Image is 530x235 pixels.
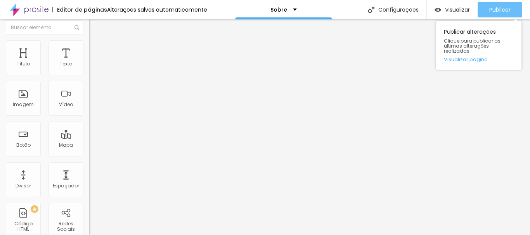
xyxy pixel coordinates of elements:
input: Buscar elemento [6,21,83,34]
font: Publicar [489,6,511,14]
img: Ícone [74,25,79,30]
font: Texto [60,60,72,67]
a: Visualizar página [444,57,514,62]
img: Ícone [368,7,374,13]
font: Divisor [16,182,31,189]
font: Código HTML [14,220,33,232]
font: Imagem [13,101,34,108]
font: Visualizar [445,6,470,14]
font: Clique para publicar as últimas alterações realizadas [444,38,501,54]
font: Botão [16,142,31,148]
font: Alterações salvas automaticamente [107,6,207,14]
font: Redes Sociais [57,220,75,232]
img: view-1.svg [435,7,441,13]
button: Publicar [478,2,522,17]
font: Publicar alterações [444,28,496,36]
font: Espaçador [53,182,79,189]
font: Mapa [59,142,73,148]
font: Sobre [270,6,287,14]
iframe: Editor [89,19,530,235]
font: Visualizar página [444,56,488,63]
font: Configurações [378,6,419,14]
button: Visualizar [427,2,478,17]
font: Editor de páginas [57,6,107,14]
font: Título [17,60,30,67]
font: Vídeo [59,101,73,108]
